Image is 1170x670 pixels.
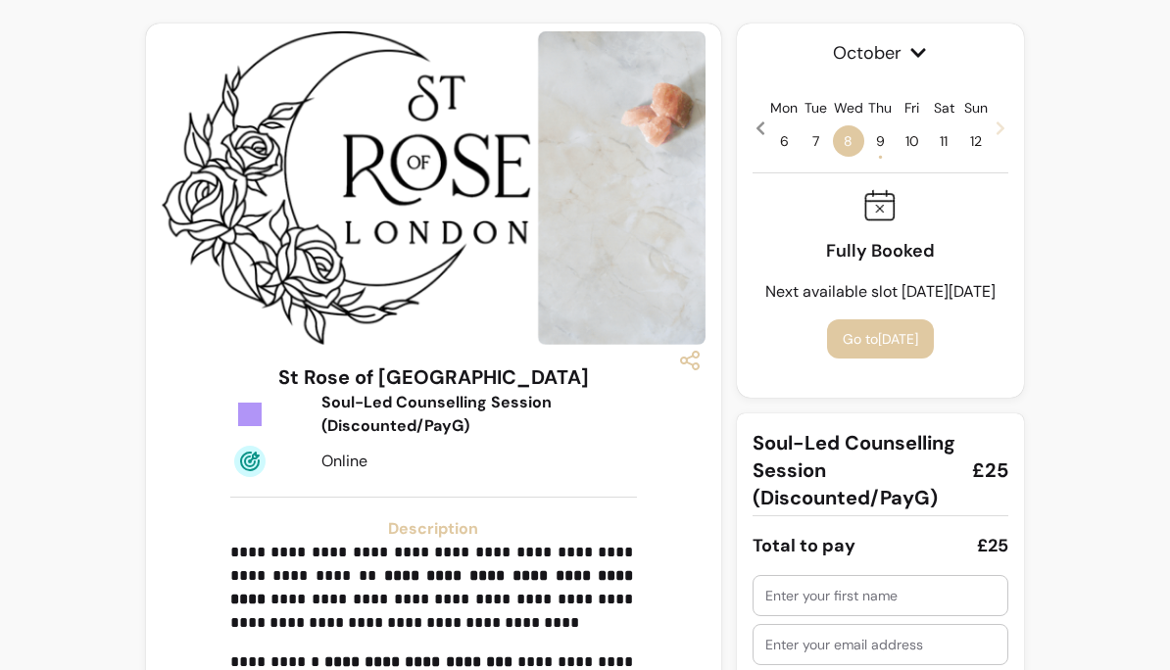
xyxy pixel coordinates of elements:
[964,98,988,118] p: Sun
[826,237,935,264] p: Fully Booked
[278,363,589,391] h3: St Rose of [GEOGRAPHIC_DATA]
[321,450,682,473] div: Online
[972,456,1008,484] span: £25
[897,125,928,157] span: 10
[230,517,638,541] h3: Description
[864,125,896,157] span: 9
[868,98,892,118] p: Thu
[234,399,266,430] img: Tickets Icon
[753,39,1008,67] span: October
[801,125,832,157] span: 7
[833,125,864,157] span: 8
[753,429,956,511] span: Soul-Led Counselling Session (Discounted/PayG)
[934,98,954,118] p: Sat
[928,125,959,157] span: 11
[162,31,530,345] img: https://d22cr2pskkweo8.cloudfront.net/669a1306-0819-456b-a5cd-c5eac6ff66fc
[770,98,798,118] p: Mon
[768,125,800,157] span: 6
[765,635,996,654] input: Enter your email address
[827,319,934,359] button: Go to[DATE]
[960,125,992,157] span: 12
[765,586,996,605] input: Enter your first name
[904,98,919,118] p: Fri
[864,189,896,221] img: Fully booked icon
[878,147,883,167] span: •
[765,280,996,304] p: Next available slot [DATE][DATE]
[753,532,855,559] div: Total to pay
[321,391,682,438] div: Soul-Led Counselling Session (Discounted/PayG)
[834,98,863,118] p: Wed
[804,98,827,118] p: Tue
[538,31,1008,345] img: https://d22cr2pskkweo8.cloudfront.net/1e43e92e-bd68-4d93-8de9-fad1edced92e
[977,532,1008,559] div: £25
